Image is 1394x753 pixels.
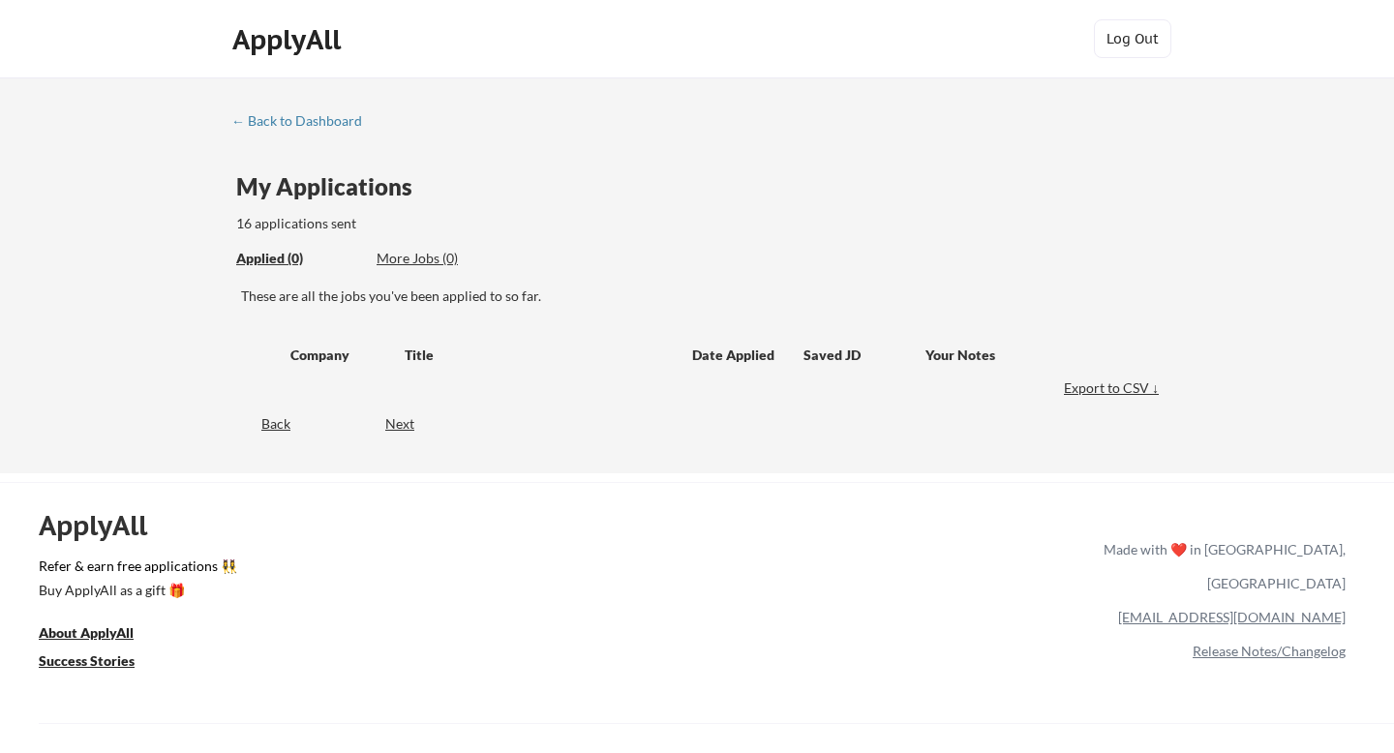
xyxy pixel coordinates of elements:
[692,346,777,365] div: Date Applied
[1118,609,1346,625] a: [EMAIL_ADDRESS][DOMAIN_NAME]
[925,346,1146,365] div: Your Notes
[39,580,232,604] a: Buy ApplyAll as a gift 🎁
[236,175,428,198] div: My Applications
[377,249,519,268] div: More Jobs (0)
[405,346,674,365] div: Title
[1094,19,1171,58] button: Log Out
[803,337,925,372] div: Saved JD
[241,286,1164,306] div: These are all the jobs you've been applied to so far.
[39,622,161,647] a: About ApplyAll
[377,249,519,269] div: These are job applications we think you'd be a good fit for, but couldn't apply you to automatica...
[232,23,347,56] div: ApplyAll
[1193,643,1346,659] a: Release Notes/Changelog
[231,414,290,434] div: Back
[231,114,377,128] div: ← Back to Dashboard
[39,584,232,597] div: Buy ApplyAll as a gift 🎁
[39,624,134,641] u: About ApplyAll
[1096,532,1346,600] div: Made with ❤️ in [GEOGRAPHIC_DATA], [GEOGRAPHIC_DATA]
[290,346,387,365] div: Company
[39,559,699,580] a: Refer & earn free applications 👯‍♀️
[236,249,362,269] div: These are all the jobs you've been applied to so far.
[236,249,362,268] div: Applied (0)
[39,652,135,669] u: Success Stories
[385,414,437,434] div: Next
[1064,378,1164,398] div: Export to CSV ↓
[39,509,169,542] div: ApplyAll
[39,650,161,675] a: Success Stories
[236,214,611,233] div: 16 applications sent
[231,113,377,133] a: ← Back to Dashboard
